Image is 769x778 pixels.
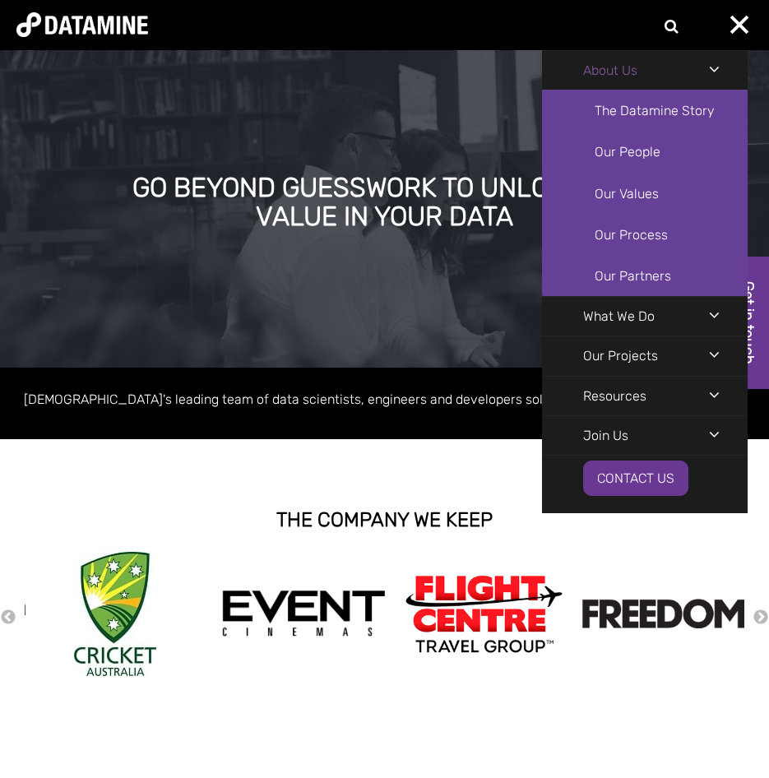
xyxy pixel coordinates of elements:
[542,256,748,296] a: Our Partners
[542,51,679,90] a: About Us
[542,377,688,415] a: Resources
[753,609,769,627] button: Next
[581,599,746,629] img: Freedom logo
[542,215,748,255] a: Our Process
[16,388,753,410] p: [DEMOGRAPHIC_DATA]'s leading team of data scientists, engineers and developers solving business p...
[727,257,769,389] a: Get in touch
[542,336,699,375] a: Our Projects
[401,571,566,655] img: Flight Centre
[542,174,748,214] a: Our Values
[74,552,156,676] img: Cricket Australia
[542,90,748,131] a: The Datamine Story
[542,297,696,336] a: What We Do
[542,50,748,513] div: Navigation Menu
[542,416,669,455] a: Join Us
[276,508,493,531] strong: THE COMPANY WE KEEP
[221,590,386,637] img: event cinemas
[583,461,688,496] a: Contact Us
[16,12,148,37] img: Datamine
[98,174,671,232] div: GO BEYOND GUESSWORK TO UNLOCK THE VALUE IN YOUR DATA
[542,132,748,172] a: Our People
